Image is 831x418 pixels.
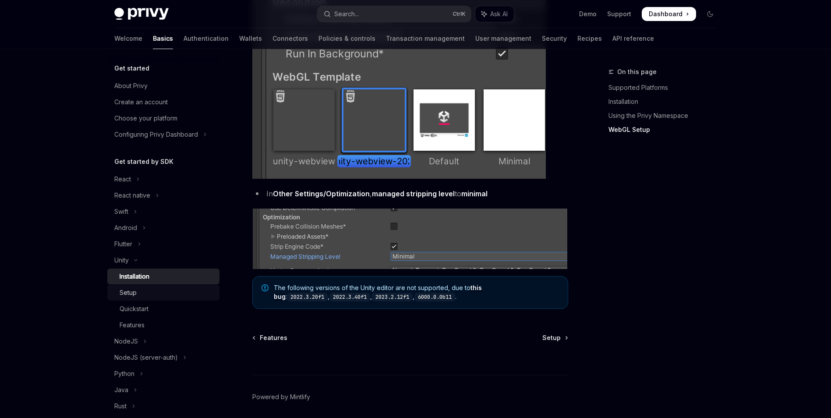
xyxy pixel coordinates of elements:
[114,81,148,91] div: About Privy
[114,63,149,74] h5: Get started
[114,255,129,266] div: Unity
[107,366,219,382] button: Toggle Python section
[107,110,219,126] a: Choose your platform
[273,189,370,198] strong: Other Settings/Optimization
[107,317,219,333] a: Features
[107,236,219,252] button: Toggle Flutter section
[252,393,310,401] a: Powered by Mintlify
[475,6,514,22] button: Toggle assistant panel
[252,209,568,269] img: webview-stripping-settings
[107,204,219,220] button: Toggle Swift section
[114,368,134,379] div: Python
[542,333,567,342] a: Setup
[114,401,127,411] div: Rust
[114,206,128,217] div: Swift
[107,220,219,236] button: Toggle Android section
[318,28,375,49] a: Policies & controls
[107,398,219,414] button: Toggle Rust section
[114,97,168,107] div: Create an account
[114,223,137,233] div: Android
[608,95,724,109] a: Installation
[114,174,131,184] div: React
[542,333,561,342] span: Setup
[120,271,149,282] div: Installation
[334,9,359,19] div: Search...
[120,304,149,314] div: Quickstart
[239,28,262,49] a: Wallets
[107,285,219,301] a: Setup
[107,382,219,398] button: Toggle Java section
[184,28,229,49] a: Authentication
[617,67,657,77] span: On this page
[608,109,724,123] a: Using the Privy Namespace
[607,10,631,18] a: Support
[114,129,198,140] div: Configuring Privy Dashboard
[577,28,602,49] a: Recipes
[107,94,219,110] a: Create an account
[107,350,219,365] button: Toggle NodeJS (server-auth) section
[542,28,567,49] a: Security
[252,188,568,200] li: In , to
[114,113,177,124] div: Choose your platform
[107,333,219,349] button: Toggle NodeJS section
[114,239,132,249] div: Flutter
[107,78,219,94] a: About Privy
[329,293,370,301] code: 2022.3.40f1
[120,287,137,298] div: Setup
[114,352,178,363] div: NodeJS (server-auth)
[114,156,173,167] h5: Get started by SDK
[372,293,413,301] code: 2023.2.12f1
[114,190,150,201] div: React native
[107,252,219,268] button: Toggle Unity section
[612,28,654,49] a: API reference
[114,385,128,395] div: Java
[107,301,219,317] a: Quickstart
[272,28,308,49] a: Connectors
[107,269,219,284] a: Installation
[414,293,455,301] code: 6000.0.0b11
[260,333,287,342] span: Features
[114,28,142,49] a: Welcome
[287,293,328,301] code: 2022.3.20f1
[120,320,145,330] div: Features
[114,336,138,347] div: NodeJS
[461,189,488,198] strong: minimal
[318,6,471,22] button: Open search
[153,28,173,49] a: Basics
[253,333,287,342] a: Features
[386,28,465,49] a: Transaction management
[608,123,724,137] a: WebGL Setup
[649,10,682,18] span: Dashboard
[274,284,482,301] a: this bug
[453,11,466,18] span: Ctrl K
[262,284,269,291] svg: Note
[114,8,169,20] img: dark logo
[274,283,559,301] span: The following versions of the Unity editor are not supported, due to : , , , .
[703,7,717,21] button: Toggle dark mode
[642,7,696,21] a: Dashboard
[107,188,219,203] button: Toggle React native section
[490,10,508,18] span: Ask AI
[475,28,531,49] a: User management
[107,171,219,187] button: Toggle React section
[579,10,597,18] a: Demo
[608,81,724,95] a: Supported Platforms
[107,127,219,142] button: Toggle Configuring Privy Dashboard section
[372,189,455,198] strong: managed stripping level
